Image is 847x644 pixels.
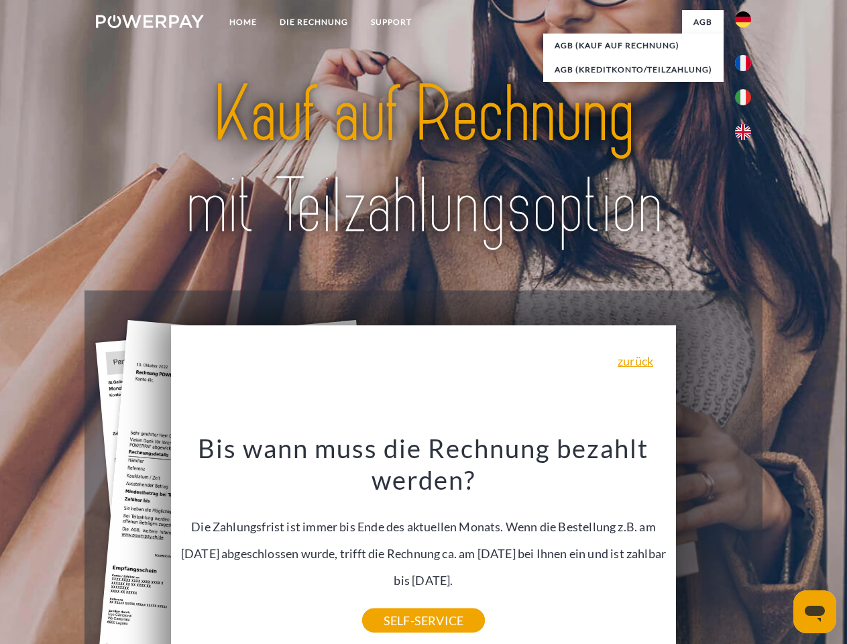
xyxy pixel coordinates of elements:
[735,55,751,71] img: fr
[128,64,719,257] img: title-powerpay_de.svg
[268,10,359,34] a: DIE RECHNUNG
[543,34,724,58] a: AGB (Kauf auf Rechnung)
[735,124,751,140] img: en
[543,58,724,82] a: AGB (Kreditkonto/Teilzahlung)
[179,432,669,621] div: Die Zahlungsfrist ist immer bis Ende des aktuellen Monats. Wenn die Bestellung z.B. am [DATE] abg...
[735,89,751,105] img: it
[682,10,724,34] a: agb
[179,432,669,496] h3: Bis wann muss die Rechnung bezahlt werden?
[359,10,423,34] a: SUPPORT
[793,590,836,633] iframe: Schaltfläche zum Öffnen des Messaging-Fensters
[618,355,653,367] a: zurück
[735,11,751,28] img: de
[218,10,268,34] a: Home
[96,15,204,28] img: logo-powerpay-white.svg
[362,608,485,633] a: SELF-SERVICE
